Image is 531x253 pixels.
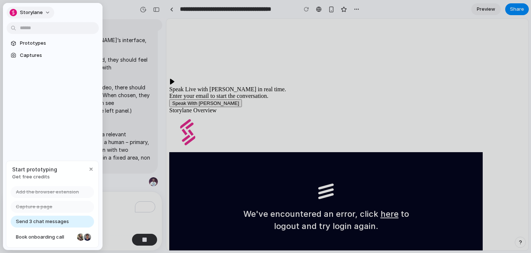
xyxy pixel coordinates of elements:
[83,233,92,242] div: Christian Iacullo
[3,74,359,81] div: Enter your email to start the conversation.
[20,52,96,59] span: Captures
[7,7,54,18] button: Storylane
[11,231,94,243] a: Book onboarding call
[3,67,359,74] div: Speak Live with [PERSON_NAME] in real time.
[16,218,69,225] span: Send 3 chat messages
[16,188,79,196] span: Add the browser extension
[20,40,96,47] span: Prototypes
[20,9,43,16] span: Storylane
[12,165,57,173] span: Start prototyping
[3,81,76,88] button: Speak With [PERSON_NAME]
[7,50,99,61] a: Captures
[7,38,99,49] a: Prototypes
[12,173,57,181] span: Get free credits
[16,203,52,211] span: Capture a page
[3,88,359,95] div: Storylane Overview
[76,233,85,242] div: Nicole Kubica
[16,233,74,241] span: Book onboarding call
[6,82,73,87] span: Speak With [PERSON_NAME]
